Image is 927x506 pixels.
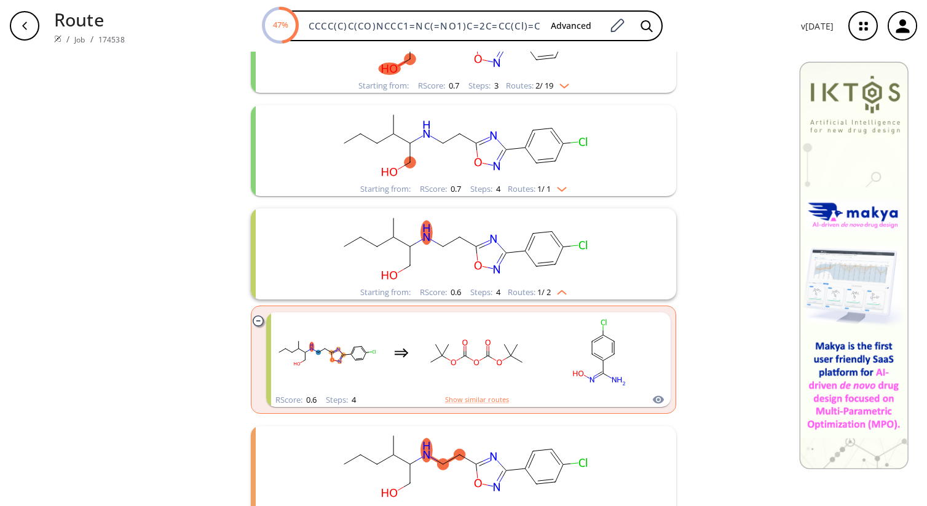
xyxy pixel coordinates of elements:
[418,82,459,90] div: RScore :
[541,15,601,38] button: Advanced
[492,80,499,91] span: 3
[544,314,655,391] svg: NC(=NO)c1ccc(Cl)cc1
[494,183,500,194] span: 4
[98,34,125,45] a: 174538
[421,314,532,391] svg: CC(C)(C)OC(=O)OC(=O)OC(C)(C)C
[74,34,85,45] a: Job
[470,288,500,296] div: Steps :
[506,82,569,90] div: Routes:
[360,288,411,296] div: Starting from:
[449,287,461,298] span: 0.6
[304,394,317,405] span: 0.6
[445,394,509,405] button: Show similar routes
[350,394,356,405] span: 4
[358,82,409,90] div: Starting from:
[420,288,461,296] div: RScore :
[90,33,93,45] li: /
[801,20,834,33] p: v [DATE]
[275,396,317,404] div: RScore :
[66,33,69,45] li: /
[551,182,567,192] img: Down
[551,285,567,295] img: Up
[54,6,125,33] p: Route
[537,185,551,193] span: 1 / 1
[54,35,61,42] img: Spaya logo
[447,80,459,91] span: 0.7
[494,287,500,298] span: 4
[553,79,569,89] img: Down
[470,185,500,193] div: Steps :
[304,105,623,182] svg: CCCC(C)C(CO)NCCc1nc(-c2ccc(Cl)cc2)no1
[508,288,567,296] div: Routes:
[537,288,551,296] span: 1 / 2
[301,20,541,32] input: Enter SMILES
[304,208,623,285] svg: CCCC(C)C(CO)NCCc1nc(-c2ccc(Cl)cc2)no1
[449,183,461,194] span: 0.7
[304,426,623,503] svg: CCCC(C)C(CO)NCCc1nc(-c2ccc(Cl)cc2)no1
[272,19,288,30] text: 47%
[420,185,461,193] div: RScore :
[508,185,567,193] div: Routes:
[271,314,382,391] svg: CCCC(C)C(CO)NCCc1nc(-c2ccc(Cl)cc2)no1
[667,314,778,391] svg: CCCC(C)C(N)CO
[360,185,411,193] div: Starting from:
[535,82,553,90] span: 2 / 19
[799,61,909,469] img: Banner
[468,82,499,90] div: Steps :
[326,396,356,404] div: Steps :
